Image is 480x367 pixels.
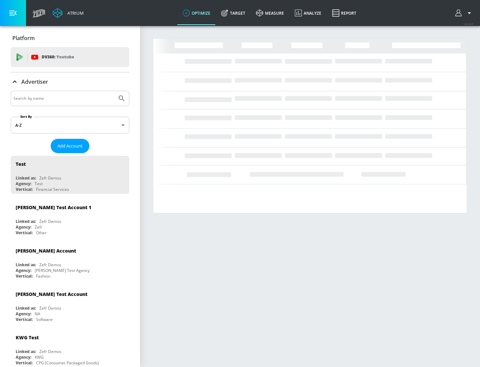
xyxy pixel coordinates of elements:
div: Zefr Demos [39,305,61,311]
div: [PERSON_NAME] Test Agency [35,268,90,273]
div: Vertical: [16,360,33,366]
div: CPG (Consumer Packaged Goods) [36,360,99,366]
a: Analyze [289,1,327,25]
button: Add Account [51,139,89,153]
div: KWG [35,354,44,360]
div: Agency: [16,268,31,273]
div: Financial Services [36,187,69,192]
div: Linked as: [16,219,36,224]
div: DV360: Youtube [11,47,129,67]
div: A-Z [11,117,129,133]
div: Vertical: [16,187,33,192]
div: Zefr [35,224,42,230]
p: DV360: [42,53,74,61]
div: Atrium [65,10,84,16]
div: [PERSON_NAME] Test AccountLinked as:Zefr DemosAgency:NAVertical:Software [11,286,129,324]
div: Agency: [16,181,31,187]
div: Vertical: [16,273,33,279]
div: Agency: [16,224,31,230]
span: Add Account [57,142,83,150]
p: Platform [12,34,35,42]
div: [PERSON_NAME] Test Account [16,291,87,297]
input: Search by name [13,94,114,103]
a: Target [216,1,251,25]
div: TestLinked as:Zefr DemosAgency:TestVertical:Financial Services [11,156,129,194]
div: Platform [11,29,129,47]
div: Linked as: [16,175,36,181]
div: [PERSON_NAME] Account [16,248,76,254]
div: Advertiser [11,72,129,91]
div: Agency: [16,311,31,317]
div: [PERSON_NAME] Test Account 1 [16,204,91,211]
div: Agency: [16,354,31,360]
div: Software [36,317,53,322]
p: Advertiser [21,78,48,85]
div: Linked as: [16,349,36,354]
div: [PERSON_NAME] AccountLinked as:Zefr DemosAgency:[PERSON_NAME] Test AgencyVertical:Fashion [11,243,129,281]
div: Zefr Demos [39,349,61,354]
div: Zefr Demos [39,219,61,224]
div: [PERSON_NAME] Test Account 1Linked as:Zefr DemosAgency:ZefrVertical:Other [11,199,129,237]
div: NA [35,311,40,317]
div: Test [16,161,26,167]
a: Report [327,1,362,25]
div: Fashion [36,273,50,279]
a: measure [251,1,289,25]
div: Linked as: [16,305,36,311]
div: KWG Test [16,334,39,341]
div: Linked as: [16,262,36,268]
a: optimize [177,1,216,25]
p: Youtube [56,53,74,60]
div: Other [36,230,47,236]
div: Zefr Demos [39,262,61,268]
span: v 4.24.0 [464,22,473,26]
a: Atrium [53,8,84,18]
label: Sort By [19,114,33,119]
div: Zefr Demos [39,175,61,181]
div: Vertical: [16,230,33,236]
div: Vertical: [16,317,33,322]
div: Test [35,181,43,187]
